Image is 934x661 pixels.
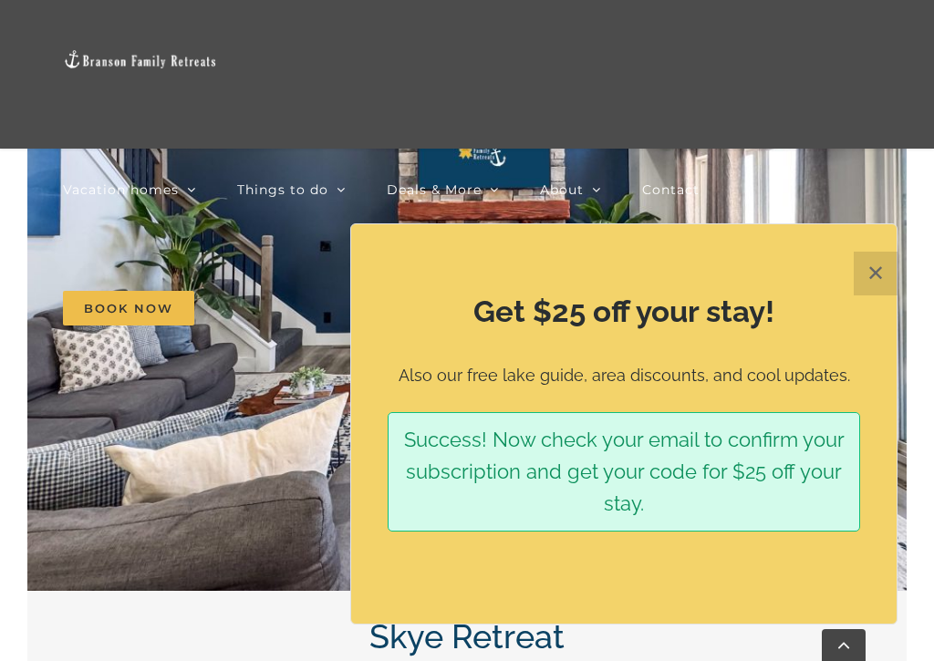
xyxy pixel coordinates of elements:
span: Vacation homes [63,183,179,196]
a: Book Now [63,249,194,367]
span: About [540,183,584,196]
span: Deals & More [387,183,482,196]
div: Success! Now check your email to confirm your subscription and get your code for $25 off your stay. [388,412,860,532]
a: Contact [642,130,700,249]
span: Book Now [63,291,194,325]
span: Things to do [237,183,328,196]
a: About [540,130,601,249]
p: Also our free lake guide, area discounts, and cool updates. [388,363,860,389]
span: Contact [642,183,700,196]
img: Branson Family Retreats Logo [63,49,218,70]
nav: Main Menu Sticky [63,130,872,367]
a: Deals & More [387,130,499,249]
a: Vacation homes [63,130,196,249]
p: ​ [388,554,860,573]
a: Things to do [237,130,346,249]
